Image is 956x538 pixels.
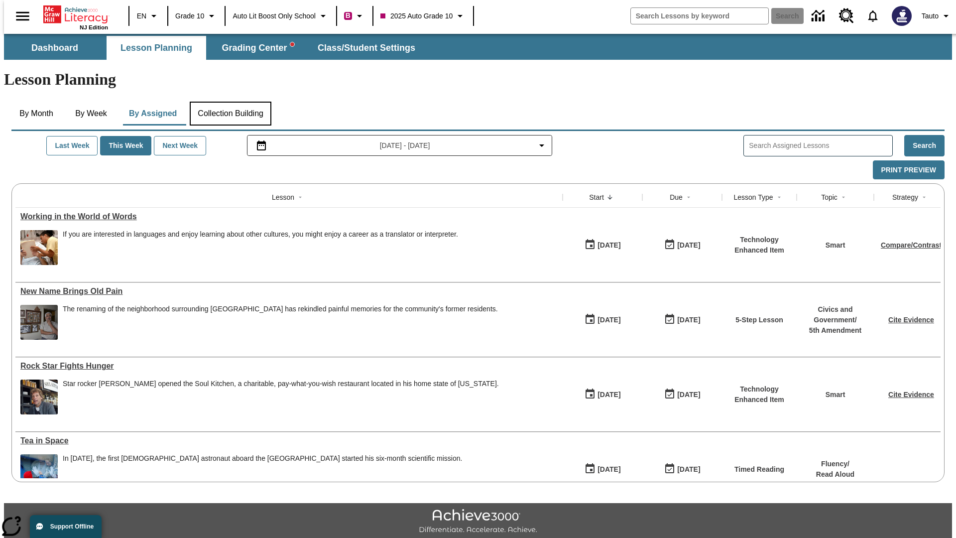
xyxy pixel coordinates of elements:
[310,36,423,60] button: Class/Student Settings
[208,36,308,60] button: Grading Center
[80,24,108,30] span: NJ Edition
[581,385,624,404] button: 10/06/25: First time the lesson was available
[294,191,306,203] button: Sort
[597,463,620,476] div: [DATE]
[340,7,369,25] button: Boost Class color is violet red. Change class color
[886,3,918,29] button: Select a new avatar
[4,36,424,60] div: SubNavbar
[20,287,558,296] a: New Name Brings Old Pain, Lessons
[20,305,58,340] img: dodgertown_121813.jpg
[892,192,918,202] div: Strategy
[631,8,768,24] input: search field
[346,9,351,22] span: B
[904,135,945,156] button: Search
[734,464,784,475] p: Timed Reading
[20,380,58,414] img: A man in a restaurant with jars and dishes in the background and a sign that says Soul Kitchen. R...
[318,42,415,54] span: Class/Student Settings
[677,239,700,252] div: [DATE]
[888,316,934,324] a: Cite Evidence
[63,230,458,265] div: If you are interested in languages and enjoy learning about other cultures, you might enjoy a car...
[20,230,58,265] img: An interpreter holds a document for a patient at a hospital. Interpreters help people by translat...
[816,469,854,480] p: Read Aloud
[677,389,700,401] div: [DATE]
[604,191,616,203] button: Sort
[63,230,458,239] div: If you are interested in languages and enjoy learning about other cultures, you might enjoy a car...
[175,11,204,21] span: Grade 10
[8,1,37,31] button: Open side menu
[881,241,942,249] a: Compare/Contrast
[581,236,624,255] button: 10/07/25: First time the lesson was available
[63,380,499,414] div: Star rocker Jon Bon Jovi opened the Soul Kitchen, a charitable, pay-what-you-wish restaurant loca...
[20,362,558,371] div: Rock Star Fights Hunger
[5,36,105,60] button: Dashboard
[597,314,620,326] div: [DATE]
[20,212,558,221] a: Working in the World of Words, Lessons
[222,42,294,54] span: Grading Center
[4,34,952,60] div: SubNavbar
[63,454,462,463] div: In [DATE], the first [DEMOGRAPHIC_DATA] astronaut aboard the [GEOGRAPHIC_DATA] started his six-mo...
[860,3,886,29] a: Notifications
[20,212,558,221] div: Working in the World of Words
[677,314,700,326] div: [DATE]
[20,436,558,445] div: Tea in Space
[727,235,792,256] p: Technology Enhanced Item
[43,3,108,30] div: Home
[380,140,430,151] span: [DATE] - [DATE]
[171,7,222,25] button: Grade: Grade 10, Select a grade
[20,454,58,489] img: An astronaut, the first from the United Kingdom to travel to the International Space Station, wav...
[11,102,61,126] button: By Month
[132,7,164,25] button: Language: EN, Select a language
[661,236,704,255] button: 10/07/25: Last day the lesson can be accessed
[589,192,604,202] div: Start
[190,102,271,126] button: Collection Building
[154,136,206,155] button: Next Week
[773,191,785,203] button: Sort
[63,305,498,313] div: The renaming of the neighborhood surrounding [GEOGRAPHIC_DATA] has rekindled painful memories for...
[581,310,624,329] button: 10/07/25: First time the lesson was available
[597,239,620,252] div: [DATE]
[670,192,683,202] div: Due
[43,4,108,24] a: Home
[833,2,860,29] a: Resource Center, Will open in new tab
[816,459,854,469] p: Fluency /
[46,136,98,155] button: Last Week
[107,36,206,60] button: Lesson Planning
[20,362,558,371] a: Rock Star Fights Hunger , Lessons
[63,454,462,489] div: In December 2015, the first British astronaut aboard the International Space Station started his ...
[597,389,620,401] div: [DATE]
[873,160,945,180] button: Print Preview
[661,460,704,479] button: 10/12/25: Last day the lesson can be accessed
[735,315,783,325] p: 5-Step Lesson
[137,11,146,21] span: EN
[376,7,470,25] button: Class: 2025 Auto Grade 10, Select your class
[66,102,116,126] button: By Week
[727,384,792,405] p: Technology Enhanced Item
[120,42,192,54] span: Lesson Planning
[50,523,94,530] span: Support Offline
[30,515,102,538] button: Support Offline
[661,310,704,329] button: 10/13/25: Last day the lesson can be accessed
[922,11,939,21] span: Tauto
[581,460,624,479] button: 10/06/25: First time the lesson was available
[63,305,498,340] div: The renaming of the neighborhood surrounding Dodger Stadium has rekindled painful memories for th...
[733,192,773,202] div: Lesson Type
[121,102,185,126] button: By Assigned
[806,2,833,30] a: Data Center
[683,191,695,203] button: Sort
[20,287,558,296] div: New Name Brings Old Pain
[918,191,930,203] button: Sort
[536,139,548,151] svg: Collapse Date Range Filter
[380,11,453,21] span: 2025 Auto Grade 10
[31,42,78,54] span: Dashboard
[229,7,333,25] button: School: Auto Lit Boost only School, Select your school
[749,138,892,153] input: Search Assigned Lessons
[419,509,537,535] img: Achieve3000 Differentiate Accelerate Achieve
[290,42,294,46] svg: writing assistant alert
[661,385,704,404] button: 10/08/25: Last day the lesson can be accessed
[233,11,316,21] span: Auto Lit Boost only School
[837,191,849,203] button: Sort
[918,7,956,25] button: Profile/Settings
